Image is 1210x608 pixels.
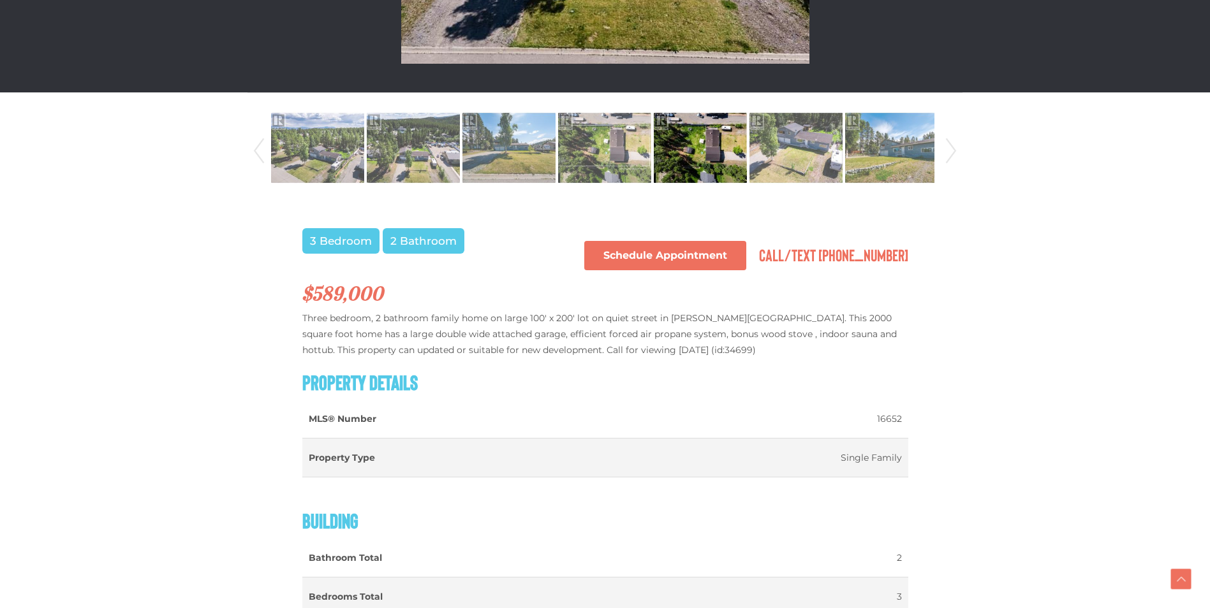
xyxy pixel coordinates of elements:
[462,112,556,184] img: Property-28638746-Photo-3.jpg
[309,591,383,602] strong: Bedrooms Total
[309,413,376,424] strong: MLS® Number
[249,108,269,194] a: Prev
[367,112,460,184] img: Property-28638746-Photo-2.jpg
[654,112,747,184] img: Property-28638746-Photo-5.jpg
[749,112,843,184] img: Property-28638746-Photo-6.jpg
[309,452,375,463] strong: Property Type
[302,509,908,532] h3: Building
[302,310,908,359] p: Three bedroom, 2 bathroom family home on large 100' x 200' lot on quiet street in [PERSON_NAME][G...
[558,112,651,184] img: Property-28638746-Photo-4.jpg
[603,250,727,261] span: Schedule Appointment
[617,438,908,477] td: Single Family
[309,552,382,563] strong: Bathroom Total
[941,108,961,194] a: Next
[271,112,364,184] img: Property-28638746-Photo-1.jpg
[302,371,908,393] h3: Property Details
[845,112,938,184] img: Property-28638746-Photo-7.jpg
[584,241,746,270] a: Schedule Appointment
[759,245,908,264] span: Call/Text [PHONE_NUMBER]
[383,228,464,254] span: 2 Bathroom
[617,400,908,438] td: 16652
[302,283,908,304] h2: $589,000
[302,228,380,254] span: 3 Bedroom
[749,539,908,577] td: 2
